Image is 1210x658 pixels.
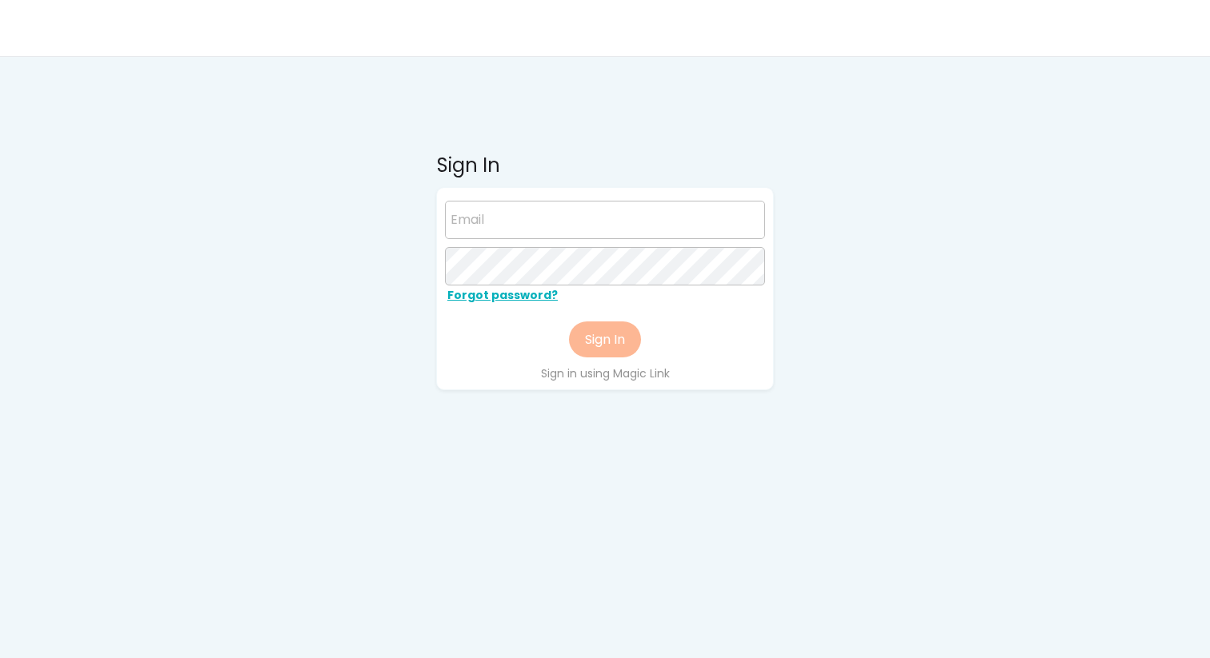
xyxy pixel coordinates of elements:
[445,201,765,239] input: Email
[539,365,672,381] div: Sign in using Magic Link
[437,152,773,179] div: Sign In
[569,321,641,357] button: Sign In
[445,285,605,306] div: Forgot password?
[121,14,201,42] img: yH5BAEAAAAALAAAAAABAAEAAAIBRAA7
